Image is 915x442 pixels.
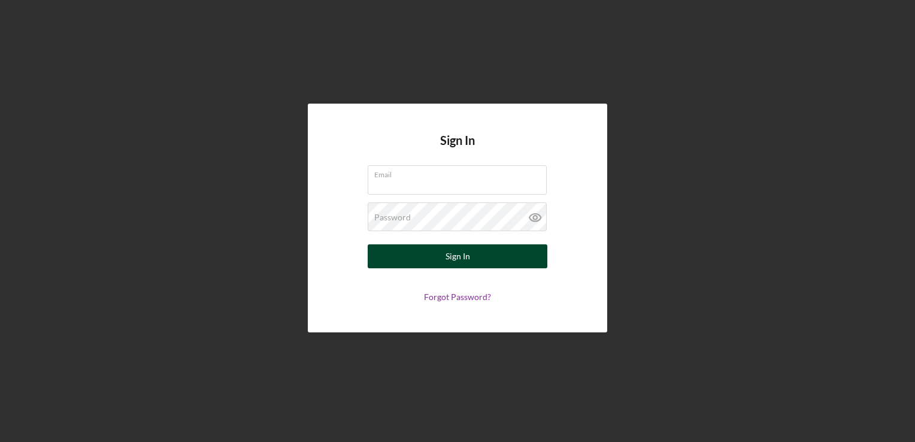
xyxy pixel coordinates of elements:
[374,166,547,179] label: Email
[446,244,470,268] div: Sign In
[440,134,475,165] h4: Sign In
[374,213,411,222] label: Password
[424,292,491,302] a: Forgot Password?
[368,244,547,268] button: Sign In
